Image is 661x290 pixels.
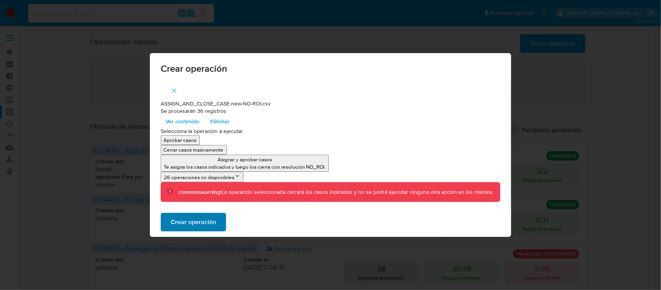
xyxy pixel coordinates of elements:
button: Cerrar casos masivamente [161,145,227,155]
p: Asignar y aprobar casos [164,156,326,163]
p: Te asigna los casos indicados y luego los cierra con resolución NO_ROI. [164,163,326,171]
p: ASSIGN_AND_CLOSE_CASE-new-NO-ROI.csv [161,100,500,108]
button: Crear operación [161,213,226,231]
button: Asignar y aprobar casosTe asigna los casos indicados y luego los cierra con resolución NO_ROI. [161,155,329,172]
div: La operación seleccionada cerrará los casos indicados y no se podrá ejecutar ninguna otra acción ... [179,188,494,196]
button: Ver contenido [161,115,205,128]
span: Crear operación [171,214,216,231]
p: Se procesarán 36 registros [161,107,500,115]
p: Selecciona la operación a ejecutar [161,128,500,135]
button: Eliminar [205,115,235,128]
button: Aprobar casos [161,135,200,145]
button: 26 operaciones no disponibles [161,172,244,182]
span: Eliminar [211,116,230,127]
b: common.warning: [179,188,221,196]
span: Crear operación [161,64,500,73]
p: Aprobar casos [164,136,197,144]
p: Cerrar casos masivamente [164,146,224,154]
span: Ver contenido [166,116,200,127]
